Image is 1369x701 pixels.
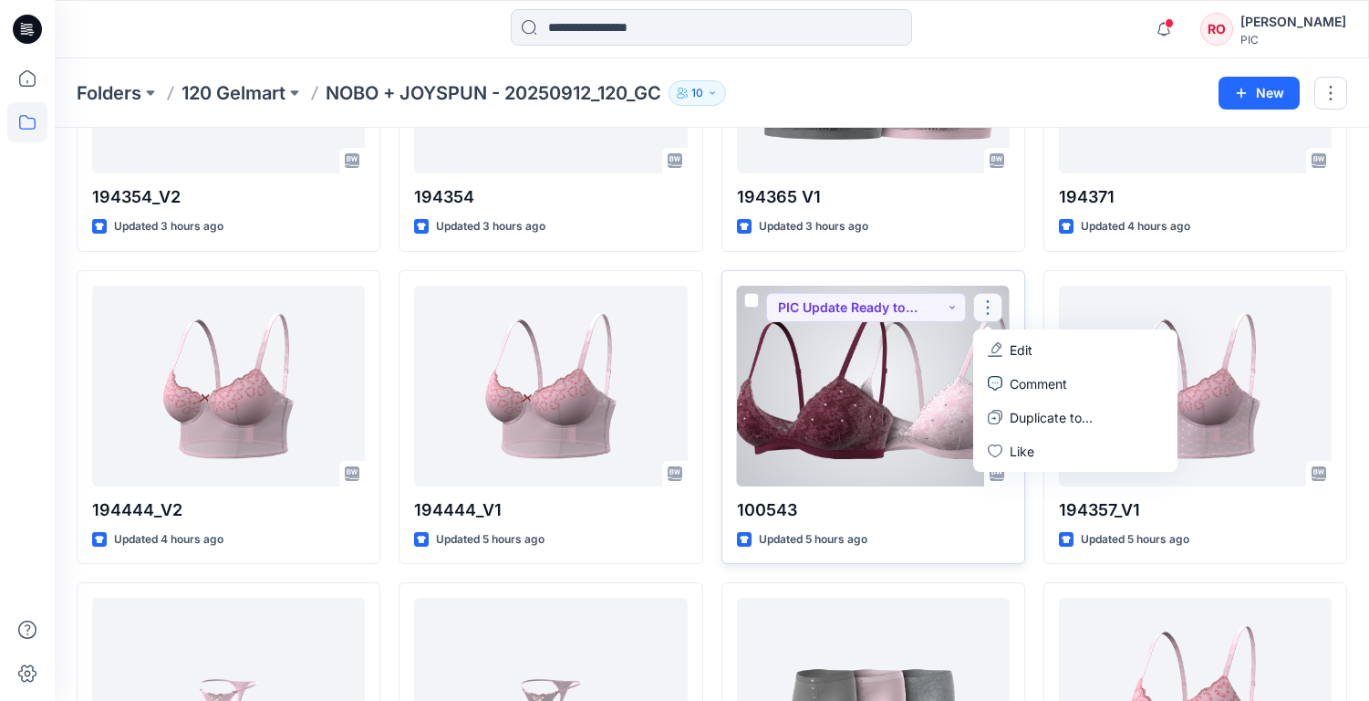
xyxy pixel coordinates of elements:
a: 194357_V1 [1059,286,1332,487]
a: 194444_V1 [414,286,687,487]
p: Updated 4 hours ago [1081,217,1190,236]
div: PIC [1240,33,1346,47]
a: 100543 [737,286,1010,487]
p: 194354 [414,184,687,210]
a: 120 Gelmart [181,80,285,106]
div: RO [1200,13,1233,46]
div: [PERSON_NAME] [1240,11,1346,33]
p: NOBO + JOYSPUN - 20250912_120_GC [326,80,661,106]
p: Like [1010,442,1034,461]
p: Updated 5 hours ago [436,530,544,549]
p: Edit [1010,340,1032,360]
p: 194365 V1 [737,184,1010,210]
p: Updated 5 hours ago [759,530,867,549]
p: 100543 [737,497,1010,523]
a: Folders [77,80,141,106]
p: 194354_V2 [92,184,365,210]
p: Updated 3 hours ago [436,217,545,236]
p: 194444_V2 [92,497,365,523]
p: Duplicate to... [1010,408,1093,427]
button: 10 [669,80,726,106]
button: New [1219,77,1300,110]
a: 194444_V2 [92,286,365,487]
p: Updated 3 hours ago [759,217,868,236]
p: Updated 4 hours ago [114,530,223,549]
p: Updated 3 hours ago [114,217,223,236]
p: 10 [691,83,703,103]
p: Updated 5 hours ago [1081,530,1189,549]
p: Comment [1010,374,1067,393]
p: 194371 [1059,184,1332,210]
p: 194444_V1 [414,497,687,523]
a: Edit [977,333,1174,367]
p: 194357_V1 [1059,497,1332,523]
